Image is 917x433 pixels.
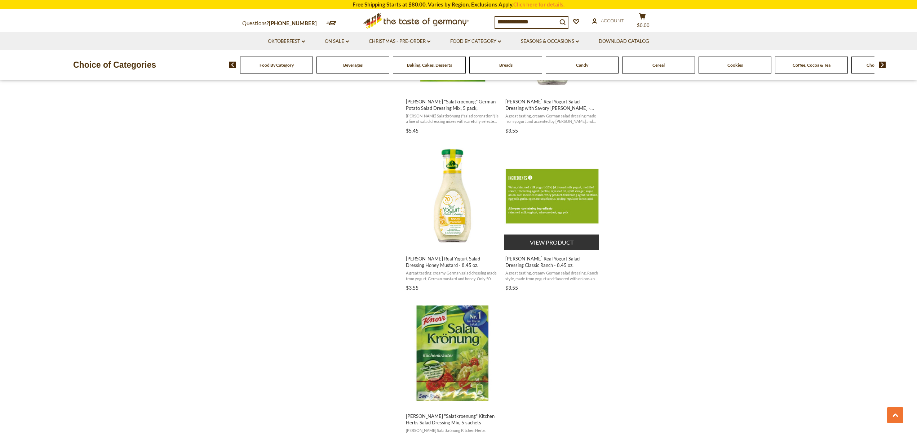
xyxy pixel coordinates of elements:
span: $5.45 [406,128,418,134]
a: Cookies [727,62,743,68]
a: Candy [576,62,588,68]
a: Kuehne Real Yogurt Salad Dressing Classic Ranch - 8.45 oz. [504,142,600,293]
a: Chocolate & Marzipan [867,62,909,68]
p: Questions? [242,19,322,28]
span: $3.55 [505,128,518,134]
button: View product [504,235,599,250]
a: On Sale [325,37,349,45]
span: [PERSON_NAME] "Salatkroenung" Kitchen Herbs Salad Dressing Mix, 5 sachets [406,413,499,426]
a: Baking, Cakes, Desserts [407,62,452,68]
a: Breads [499,62,513,68]
a: Christmas - PRE-ORDER [369,37,430,45]
img: next arrow [879,62,886,68]
span: A great tasting, creamy German salad dressing, Ranch style, made from yogurt and flavored with on... [505,270,599,281]
span: A great tasting, creamy German salad dressing made from yogurt, German mustard and honey. Only 50... [406,270,499,281]
span: [PERSON_NAME] Real Yogurt Salad Dressing with Savory [PERSON_NAME] - 8.45 oz. [505,98,599,111]
a: Cereal [652,62,665,68]
button: $0.00 [632,13,653,31]
span: A great tasting, creamy German salad dressing made from yogurt and accented by [PERSON_NAME] and ... [505,113,599,124]
a: Food By Category [450,37,501,45]
a: Oktoberfest [268,37,305,45]
a: Beverages [343,62,363,68]
span: Account [601,18,624,23]
span: [PERSON_NAME] Real Yogurt Salad Dressing Honey Mustard - 8.45 oz. [406,255,499,268]
span: $3.55 [406,285,418,291]
img: previous arrow [229,62,236,68]
span: [PERSON_NAME] Salatkrönung ("salad coronation") is a line of salad dressing mixes with carefully ... [406,113,499,124]
a: Seasons & Occasions [521,37,579,45]
span: [PERSON_NAME] "Salatkroenung" German Potato Salad Dressing Mix, 5 pack, [406,98,499,111]
span: $0.00 [637,22,650,28]
a: Download Catalog [599,37,649,45]
span: [PERSON_NAME] Real Yogurt Salad Dressing Classic Ranch - 8.45 oz. [505,255,599,268]
a: Click here for details. [513,1,564,8]
a: Coffee, Cocoa & Tea [793,62,830,68]
a: [PHONE_NUMBER] [269,20,317,26]
span: $3.55 [505,285,518,291]
a: Food By Category [260,62,294,68]
a: Account [592,17,624,25]
a: Kuehne Real Yogurt Salad Dressing Honey Mustard - 8.45 oz. [405,142,500,293]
